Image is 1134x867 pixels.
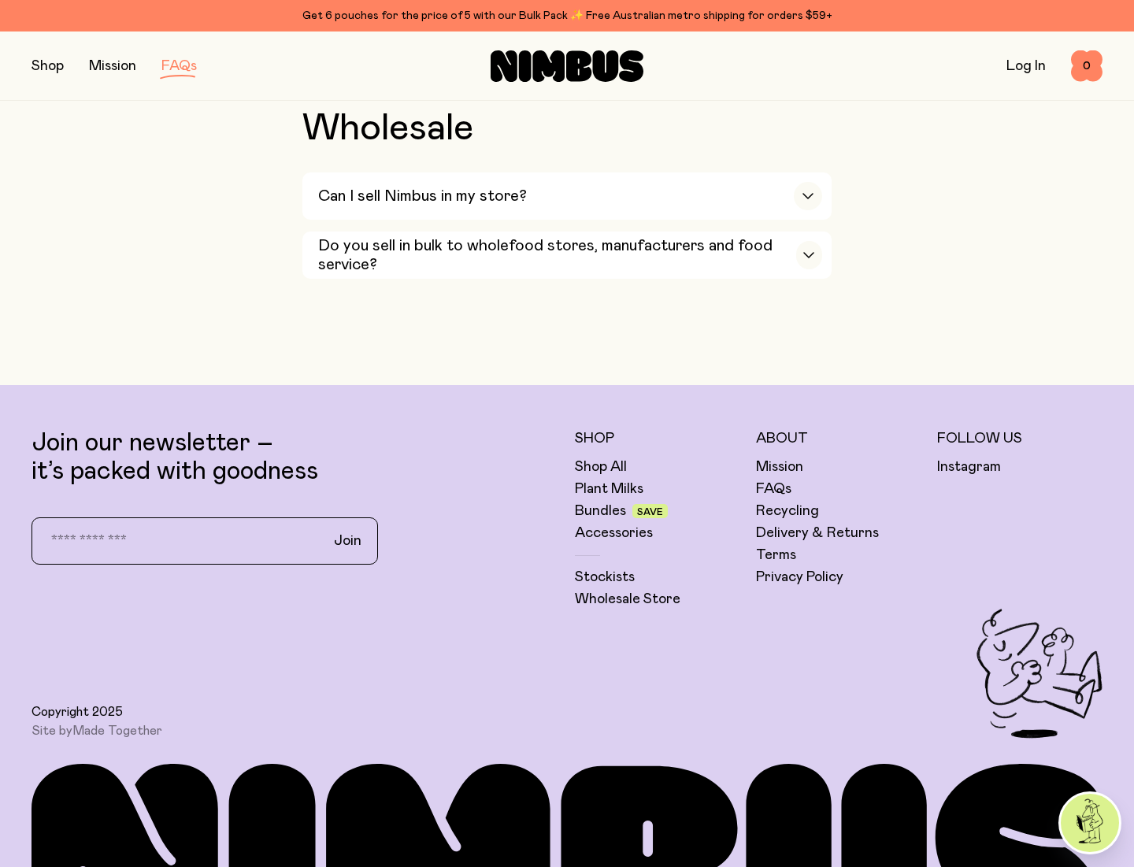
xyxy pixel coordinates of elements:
h5: About [756,429,921,448]
a: Recycling [756,502,819,521]
a: Privacy Policy [756,568,843,587]
a: Wholesale Store [575,590,680,609]
h2: Wholesale [302,109,832,147]
a: FAQs [161,59,197,73]
p: Join our newsletter – it’s packed with goodness [31,429,559,486]
a: Instagram [937,458,1001,476]
a: Stockists [575,568,635,587]
img: agent [1061,794,1119,852]
a: Shop All [575,458,627,476]
button: Do you sell in bulk to wholefood stores, manufacturers and food service? [302,232,832,279]
button: Join [321,524,374,558]
h5: Shop [575,429,740,448]
button: 0 [1071,50,1102,82]
button: Can I sell Nimbus in my store? [302,172,832,220]
span: Site by [31,723,162,739]
h3: Can I sell Nimbus in my store? [318,187,527,206]
div: Get 6 pouches for the price of 5 with our Bulk Pack ✨ Free Australian metro shipping for orders $59+ [31,6,1102,25]
span: Join [334,532,361,550]
a: Log In [1006,59,1046,73]
a: Delivery & Returns [756,524,879,543]
a: FAQs [756,480,791,498]
a: Bundles [575,502,626,521]
span: Save [637,507,663,517]
a: Plant Milks [575,480,643,498]
a: Accessories [575,524,653,543]
h5: Follow Us [937,429,1102,448]
h3: Do you sell in bulk to wholefood stores, manufacturers and food service? [318,236,796,274]
a: Terms [756,546,796,565]
a: Mission [756,458,803,476]
a: Mission [89,59,136,73]
span: Copyright 2025 [31,704,123,720]
a: Made Together [72,724,162,737]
